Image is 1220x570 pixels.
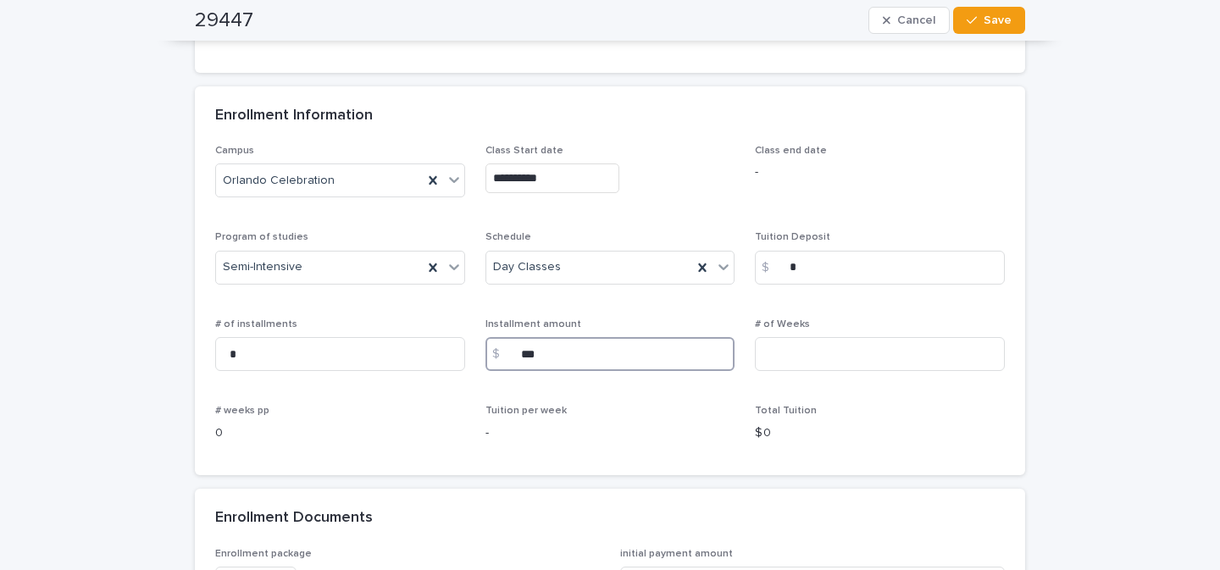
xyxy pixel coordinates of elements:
span: initial payment amount [620,549,733,559]
div: $ [755,251,789,285]
span: Tuition per week [485,406,567,416]
span: Day Classes [493,258,561,276]
button: Save [953,7,1025,34]
h2: Enrollment Documents [215,509,373,528]
p: - [485,424,735,442]
span: Total Tuition [755,406,817,416]
span: Class end date [755,146,827,156]
span: Program of studies [215,232,308,242]
span: Installment amount [485,319,581,329]
h2: 29447 [195,8,253,33]
span: # of Weeks [755,319,810,329]
p: $ 0 [755,424,1005,442]
h2: Enrollment Information [215,107,373,125]
span: # weeks pp [215,406,269,416]
span: Save [984,14,1012,26]
span: Semi-Intensive [223,258,302,276]
span: Schedule [485,232,531,242]
span: # of installments [215,319,297,329]
p: 0 [215,424,465,442]
span: Campus [215,146,254,156]
span: Tuition Deposit [755,232,830,242]
button: Cancel [868,7,950,34]
span: Cancel [897,14,935,26]
span: Enrollment package [215,549,312,559]
p: - [755,163,1005,181]
span: Orlando Celebration [223,172,335,190]
span: Class Start date [485,146,563,156]
div: $ [485,337,519,371]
